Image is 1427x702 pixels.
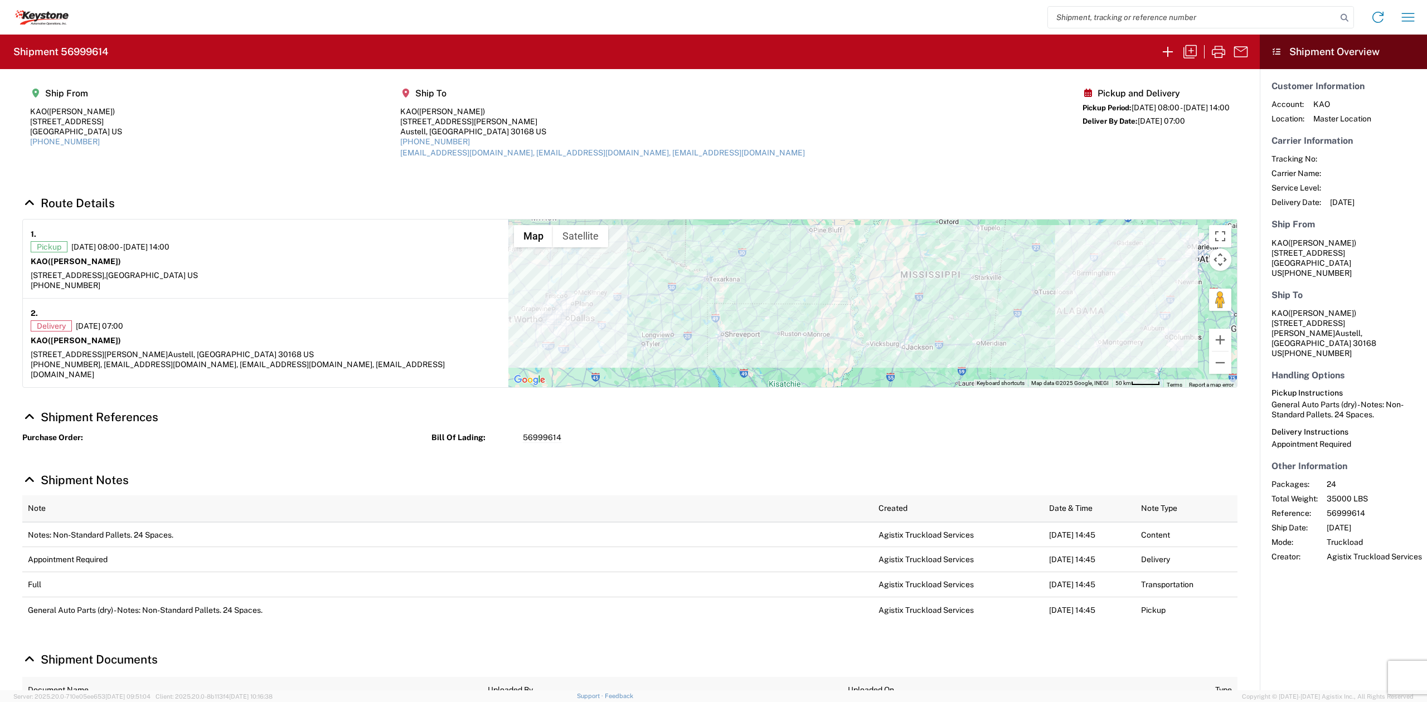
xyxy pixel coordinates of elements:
h5: Other Information [1271,461,1415,471]
span: [STREET_ADDRESS][PERSON_NAME] [31,350,168,359]
a: Hide Details [22,652,158,666]
a: Open this area in Google Maps (opens a new window) [511,373,548,387]
div: Austell, [GEOGRAPHIC_DATA] 30168 US [400,126,805,136]
strong: Purchase Order: [22,432,106,443]
span: Account: [1271,99,1304,109]
h5: Customer Information [1271,81,1415,91]
span: Packages: [1271,479,1318,489]
span: [STREET_ADDRESS] [1271,248,1345,257]
h5: Handling Options [1271,370,1415,381]
a: [EMAIL_ADDRESS][DOMAIN_NAME], [EMAIL_ADDRESS][DOMAIN_NAME], [EMAIL_ADDRESS][DOMAIN_NAME] [400,148,805,157]
a: Feedback [605,693,633,699]
span: Carrier Name: [1271,168,1321,178]
td: Full [22,572,873,597]
span: Creator: [1271,552,1318,562]
td: Agistix Truckload Services [873,547,1043,572]
td: [DATE] 14:45 [1043,572,1135,597]
button: Map Scale: 50 km per 48 pixels [1112,379,1163,387]
span: [DATE] 08:00 - [DATE] 14:00 [71,242,169,252]
td: [DATE] 14:45 [1043,597,1135,622]
a: Hide Details [22,473,129,487]
th: Note Type [1135,495,1237,522]
a: Report a map error [1189,382,1234,388]
span: Mode: [1271,537,1318,547]
a: Hide Details [22,196,115,210]
strong: 1. [31,227,36,241]
button: Drag Pegman onto the map to open Street View [1209,289,1231,311]
button: Keyboard shortcuts [977,379,1025,387]
div: [GEOGRAPHIC_DATA] US [30,126,122,136]
header: Shipment Overview [1260,35,1427,69]
span: Pickup Period: [1083,104,1132,112]
h5: Carrier Information [1271,135,1415,146]
span: Map data ©2025 Google, INEGI [1031,380,1109,386]
th: Created [873,495,1043,522]
img: Google [511,373,548,387]
a: Support [577,693,605,699]
span: Location: [1271,114,1304,124]
strong: KAO [31,336,121,345]
td: General Auto Parts (dry) - Notes: Non-Standard Pallets. 24 Spaces. [22,597,873,622]
button: Zoom out [1209,352,1231,374]
div: [STREET_ADDRESS] [30,116,122,126]
span: Master Location [1313,114,1371,124]
span: Total Weight: [1271,494,1318,504]
a: [PHONE_NUMBER] [400,137,470,146]
span: 50 km [1115,380,1131,386]
a: Hide Details [22,410,158,424]
h6: Delivery Instructions [1271,427,1415,437]
span: [PHONE_NUMBER] [1282,349,1352,358]
div: [STREET_ADDRESS][PERSON_NAME] [400,116,805,126]
span: Delivery [31,320,72,331]
span: Agistix Truckload Services [1327,552,1422,562]
div: KAO [400,106,805,116]
th: Date & Time [1043,495,1135,522]
th: Note [22,495,873,522]
td: Delivery [1135,547,1237,572]
span: ([PERSON_NAME]) [47,107,115,116]
span: Service Level: [1271,183,1321,193]
span: Truckload [1327,537,1422,547]
span: Delivery Date: [1271,197,1321,207]
span: [DATE] 08:00 - [DATE] 14:00 [1132,103,1230,112]
span: Reference: [1271,508,1318,518]
span: [DATE] 09:51:04 [105,693,151,700]
span: [GEOGRAPHIC_DATA] US [106,271,198,280]
strong: Bill Of Lading: [431,432,515,443]
td: Appointment Required [22,547,873,572]
button: Show satellite imagery [553,225,608,247]
h5: Ship To [1271,290,1415,300]
h2: Shipment 56999614 [13,45,108,58]
div: KAO [30,106,122,116]
button: Show street map [514,225,553,247]
span: [DATE] [1330,197,1355,207]
h5: Ship From [1271,219,1415,230]
div: Appointment Required [1271,439,1415,449]
address: Austell, [GEOGRAPHIC_DATA] 30168 US [1271,308,1415,358]
h5: Pickup and Delivery [1083,88,1230,99]
table: Shipment Notes [22,495,1237,622]
a: Terms [1167,382,1182,388]
td: Agistix Truckload Services [873,522,1043,547]
td: Agistix Truckload Services [873,572,1043,597]
td: Transportation [1135,572,1237,597]
a: [PHONE_NUMBER] [30,137,100,146]
td: Agistix Truckload Services [873,597,1043,622]
span: [STREET_ADDRESS], [31,271,106,280]
span: Ship Date: [1271,523,1318,533]
span: 56999614 [1327,508,1422,518]
span: Tracking No: [1271,154,1321,164]
td: [DATE] 14:45 [1043,547,1135,572]
span: Copyright © [DATE]-[DATE] Agistix Inc., All Rights Reserved [1242,691,1414,701]
span: Deliver By Date: [1083,117,1138,125]
span: [DATE] 10:16:38 [229,693,273,700]
span: KAO [STREET_ADDRESS][PERSON_NAME] [1271,309,1356,338]
strong: 2. [31,306,38,320]
span: [DATE] [1327,523,1422,533]
span: ([PERSON_NAME]) [1288,309,1356,318]
span: [DATE] 07:00 [1138,116,1185,125]
td: Pickup [1135,597,1237,622]
div: General Auto Parts (dry) - Notes: Non-Standard Pallets. 24 Spaces. [1271,399,1415,420]
strong: KAO [31,257,121,266]
td: [DATE] 14:45 [1043,522,1135,547]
